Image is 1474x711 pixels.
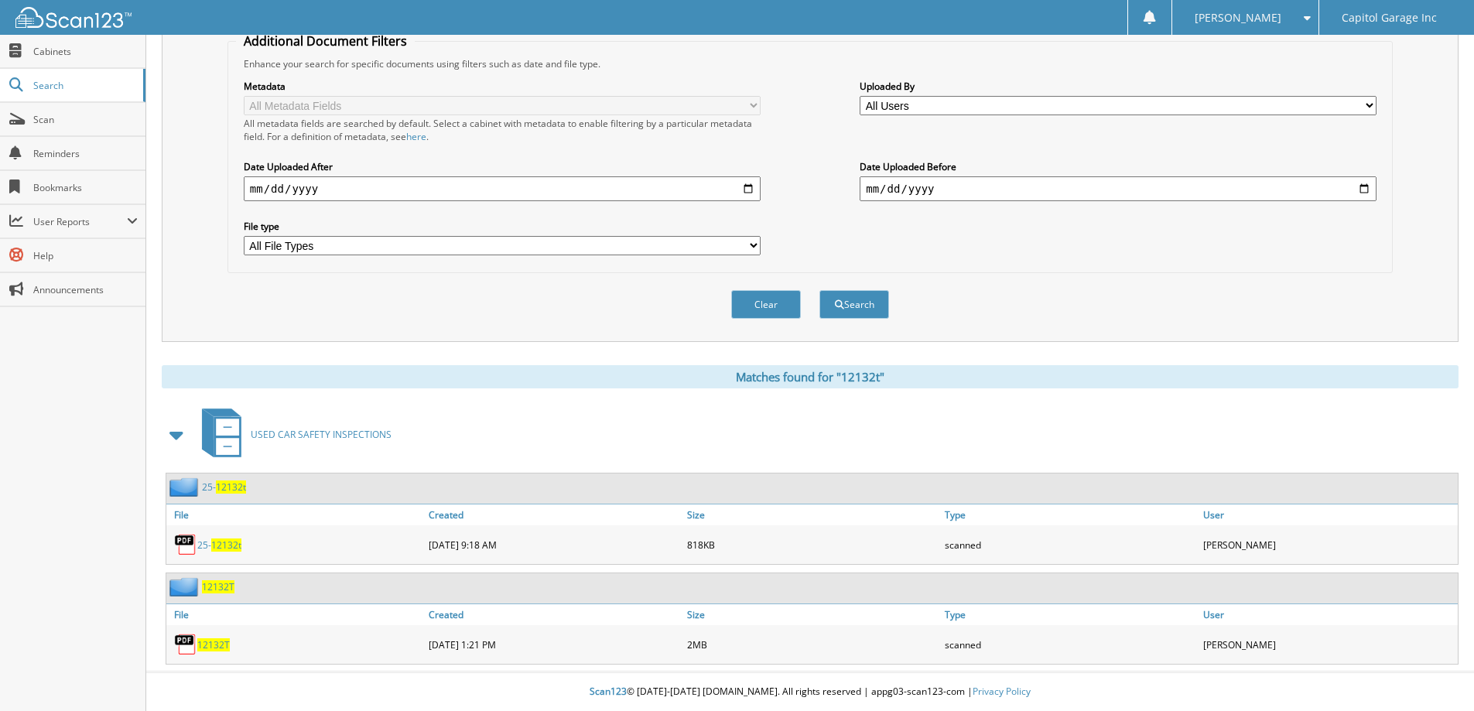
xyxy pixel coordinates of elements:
[33,113,138,126] span: Scan
[244,80,761,93] label: Metadata
[174,533,197,556] img: PDF.png
[166,604,425,625] a: File
[166,504,425,525] a: File
[590,685,627,698] span: Scan123
[33,283,138,296] span: Announcements
[33,215,127,228] span: User Reports
[1199,604,1458,625] a: User
[683,529,942,560] div: 818KB
[941,629,1199,660] div: scanned
[1397,637,1474,711] iframe: Chat Widget
[251,428,392,441] span: USED CAR SAFETY INSPECTIONS
[860,176,1377,201] input: end
[146,673,1474,711] div: © [DATE]-[DATE] [DOMAIN_NAME]. All rights reserved | appg03-scan123-com |
[683,604,942,625] a: Size
[33,249,138,262] span: Help
[1199,504,1458,525] a: User
[941,529,1199,560] div: scanned
[941,604,1199,625] a: Type
[425,504,683,525] a: Created
[244,160,761,173] label: Date Uploaded After
[162,365,1459,388] div: Matches found for "12132t"
[1199,629,1458,660] div: [PERSON_NAME]
[244,220,761,233] label: File type
[1199,529,1458,560] div: [PERSON_NAME]
[33,79,135,92] span: Search
[193,404,392,465] a: USED CAR SAFETY INSPECTIONS
[216,480,246,494] span: 12132t
[860,80,1377,93] label: Uploaded By
[860,160,1377,173] label: Date Uploaded Before
[202,480,246,494] a: 25-12132t
[683,504,942,525] a: Size
[941,504,1199,525] a: Type
[819,290,889,319] button: Search
[683,629,942,660] div: 2MB
[202,580,234,593] a: 12132T
[973,685,1031,698] a: Privacy Policy
[1195,13,1281,22] span: [PERSON_NAME]
[197,538,241,552] a: 25-12132t
[236,57,1384,70] div: Enhance your search for specific documents using filters such as date and file type.
[425,604,683,625] a: Created
[169,477,202,497] img: folder2.png
[425,529,683,560] div: [DATE] 9:18 AM
[406,130,426,143] a: here
[1342,13,1437,22] span: Capitol Garage Inc
[244,176,761,201] input: start
[197,638,230,651] a: 12132T
[211,538,241,552] span: 12132t
[15,7,132,28] img: scan123-logo-white.svg
[33,181,138,194] span: Bookmarks
[244,117,761,143] div: All metadata fields are searched by default. Select a cabinet with metadata to enable filtering b...
[174,633,197,656] img: PDF.png
[236,32,415,50] legend: Additional Document Filters
[33,45,138,58] span: Cabinets
[425,629,683,660] div: [DATE] 1:21 PM
[731,290,801,319] button: Clear
[33,147,138,160] span: Reminders
[169,577,202,596] img: folder2.png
